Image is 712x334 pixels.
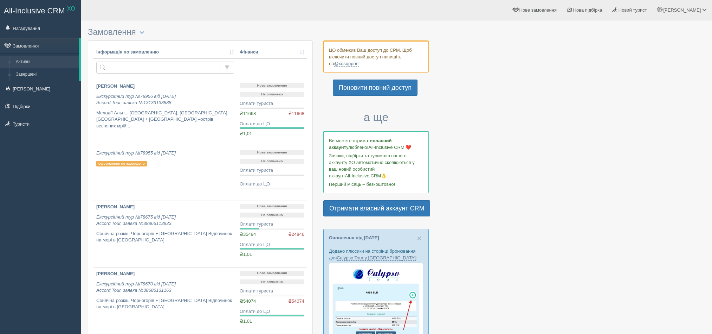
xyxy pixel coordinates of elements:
[288,298,304,305] span: ₴54074
[663,7,701,13] span: [PERSON_NAME]
[96,204,135,209] b: [PERSON_NAME]
[240,92,304,97] p: Не оплачено
[96,297,234,310] p: Сонячна розкіш Чорногорія + [GEOGRAPHIC_DATA] Відпочинок на морі в [GEOGRAPHIC_DATA]
[240,252,252,257] span: ₴1,01
[329,248,423,261] p: Додано плюсики на сторінці бронювання для :
[96,231,234,244] p: Сонячна розкіш Чорногорія + [GEOGRAPHIC_DATA] Відпочинок на морі в [GEOGRAPHIC_DATA]
[0,0,80,20] a: All-Inclusive CRM XO
[240,121,304,127] div: Оплати до ЦО
[96,150,176,156] i: Екскурсійний тур №78955 від [DATE]
[93,80,237,147] a: [PERSON_NAME] Екскурсійний тур №78956 від [DATE]Accord Tour, заявка №13133133888 Мелодії Альп... ...
[240,271,304,276] p: Нове замовлення
[240,111,256,116] span: ₴11668
[88,27,313,37] h3: Замовлення
[329,137,423,151] p: Ви можете отримати улюбленої
[240,319,252,324] span: ₴1,01
[96,271,135,276] b: [PERSON_NAME]
[573,7,602,13] span: Нова підбірка
[240,150,304,155] p: Нове замовлення
[329,235,379,240] a: Оновлення від [DATE]
[13,68,79,81] a: Завершені
[333,80,418,96] a: Поновити повний доступ
[323,40,429,73] div: ЦО обмежив Ваш доступ до СРМ. Щоб включити повний доступ напишіть на
[96,83,135,89] b: [PERSON_NAME]
[96,161,147,166] p: оформлення не завершено
[240,213,304,218] p: Не оплачено
[240,221,304,228] div: Оплати туриста
[96,110,234,130] p: Мелодії Альп... [GEOGRAPHIC_DATA], [GEOGRAPHIC_DATA], [GEOGRAPHIC_DATA] + [GEOGRAPHIC_DATA] –остр...
[240,241,304,248] div: Оплати до ЦО
[240,131,252,136] span: ₴1,01
[13,56,79,68] a: Активні
[93,147,237,201] a: Екскурсійний тур №78955 від [DATE] оформлення не завершено
[96,214,176,226] i: Екскурсійний тур №78675 від [DATE] Accord Tour, заявка №38866113833
[337,255,416,261] a: Calypso Tour у [GEOGRAPHIC_DATA]
[323,200,430,216] a: Отримати власний аккаунт CRM
[619,7,647,13] span: Новий турист
[240,288,304,295] div: Оплати туриста
[240,204,304,209] p: Нове замовлення
[288,111,304,117] span: ₴11668
[345,173,387,178] span: All-Inclusive CRM👌
[240,167,304,174] div: Оплати туриста
[240,181,304,188] div: Оплати до ЦО
[240,49,304,56] a: Фінанси
[240,232,256,237] span: ₴35494
[4,6,65,15] span: All-Inclusive CRM
[240,308,304,315] div: Оплати до ЦО
[334,61,358,67] a: @xosupport
[96,281,176,293] i: Екскурсійний тур №78670 від [DATE] Accord Tour, заявка №38686131163
[288,231,304,238] span: ₴24846
[329,152,423,179] p: Заявки, підбірки та туристи з вашого аккаунту ХО автоматично скопіюються у ваш новий особистий ак...
[417,234,421,242] button: Close
[323,111,429,124] h3: а ще
[329,181,423,188] p: Перший місяць – безкоштовно!
[240,83,304,88] p: Нове замовлення
[96,49,234,56] a: Інформація по замовленню
[93,201,237,267] a: [PERSON_NAME] Екскурсійний тур №78675 від [DATE]Accord Tour, заявка №38866113833 Сонячна розкіш Ч...
[96,62,220,74] input: Пошук за номером замовлення, ПІБ або паспортом туриста
[368,145,411,150] span: All-Inclusive CRM ❤️
[96,94,176,106] i: Екскурсійний тур №78956 від [DATE] Accord Tour, заявка №13133133888
[240,100,304,107] div: Оплати туриста
[67,6,75,12] sup: XO
[240,298,256,304] span: ₴54074
[519,7,557,13] span: Нове замовлення
[417,234,421,242] span: ×
[240,159,304,164] p: Не оплачено
[329,138,392,150] b: власний аккаунт
[240,279,304,285] p: Не оплачено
